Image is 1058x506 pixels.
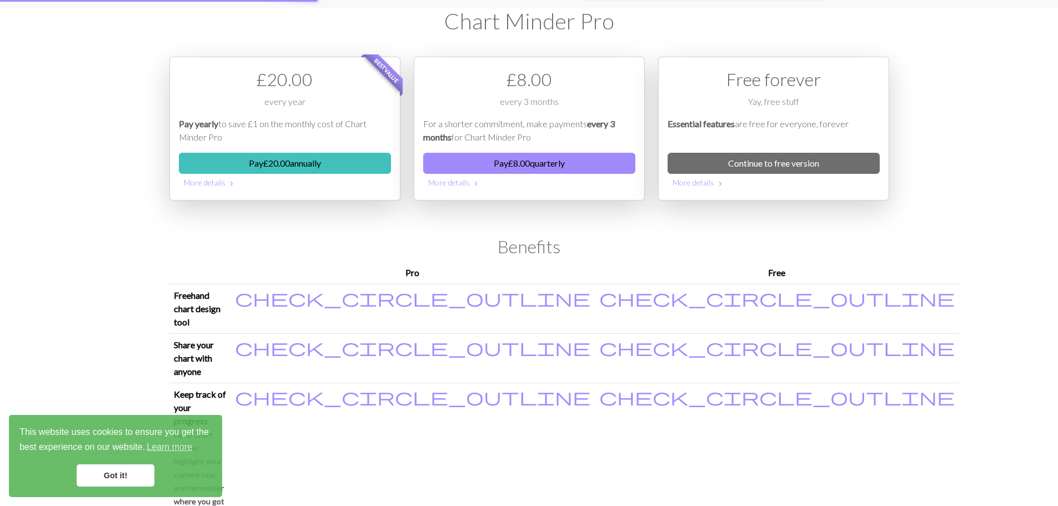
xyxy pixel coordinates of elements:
[169,236,889,257] h2: Benefits
[169,57,400,201] div: Payment option 1
[423,153,635,174] button: Pay£8.00quarterly
[235,337,590,358] span: check_circle_outline
[179,66,391,93] div: £ 20.00
[668,153,880,174] a: Continue to free version
[668,95,880,117] div: Yay, free stuff
[235,386,590,407] span: check_circle_outline
[599,287,955,308] span: check_circle_outline
[145,439,194,455] a: learn more about cookies
[179,153,391,174] button: Pay£20.00annually
[668,66,880,93] div: Free forever
[595,262,959,284] th: Free
[423,66,635,93] div: £ 8.00
[414,57,645,201] div: Payment option 2
[599,386,955,407] span: check_circle_outline
[235,287,590,308] span: check_circle_outline
[423,174,635,191] button: More details
[235,388,590,405] i: Included
[472,178,480,189] span: chevron_right
[179,117,391,144] p: to save £1 on the monthly cost of Chart Minder Pro
[235,289,590,307] i: Included
[716,178,725,189] span: chevron_right
[179,95,391,117] div: every year
[363,47,410,94] span: Best value
[658,57,889,201] div: Free option
[235,338,590,356] i: Included
[19,425,212,455] span: This website uses cookies to ensure you get the best experience on our website.
[174,338,226,378] p: Share your chart with anyone
[668,174,880,191] button: More details
[599,338,955,356] i: Included
[9,415,222,497] div: cookieconsent
[174,289,226,329] p: Freehand chart design tool
[227,178,236,189] span: chevron_right
[179,118,218,129] em: Pay yearly
[668,118,735,129] em: Essential features
[599,289,955,307] i: Included
[230,262,595,284] th: Pro
[169,8,889,34] h1: Chart Minder Pro
[599,388,955,405] i: Included
[668,117,880,144] p: are free for everyone, forever
[423,95,635,117] div: every 3 months
[599,337,955,358] span: check_circle_outline
[179,174,391,191] button: More details
[423,117,635,144] p: For a shorter commitment, make payments for Chart Minder Pro
[77,464,154,487] a: dismiss cookie message
[423,118,615,142] em: every 3 months
[174,388,226,428] p: Keep track of your progress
